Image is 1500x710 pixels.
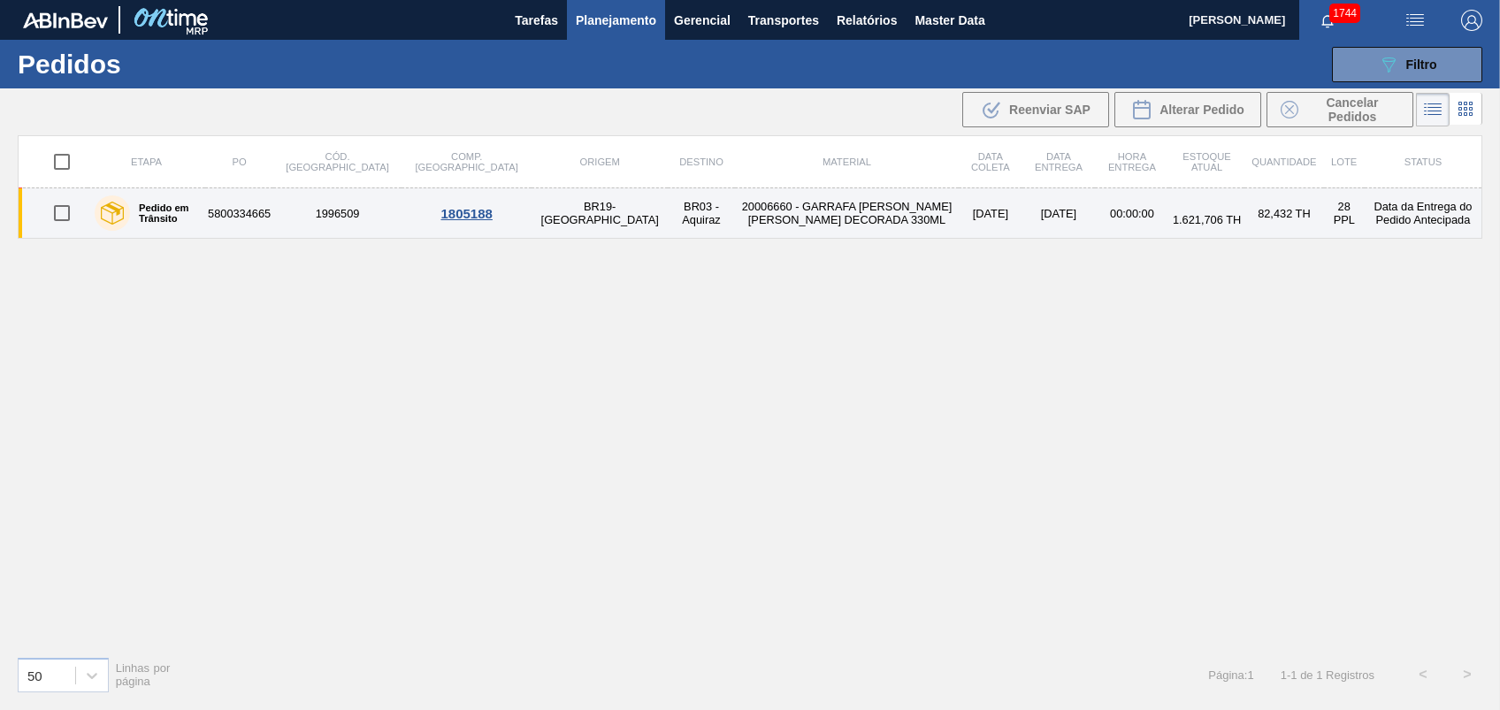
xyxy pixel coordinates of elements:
td: 00:00:00 [1095,188,1169,239]
span: Estoque atual [1182,151,1231,172]
span: Planejamento [576,10,656,31]
span: Etapa [131,157,162,167]
span: Tarefas [515,10,558,31]
span: Filtro [1406,57,1437,72]
button: < [1401,653,1445,697]
div: 1805188 [404,206,530,221]
td: 28 PPL [1324,188,1365,239]
td: BR19-[GEOGRAPHIC_DATA] [532,188,668,239]
span: Transportes [748,10,819,31]
button: Cancelar Pedidos [1267,92,1413,127]
span: Linhas por página [116,661,171,688]
div: Visão em Lista [1416,93,1450,126]
span: Comp. [GEOGRAPHIC_DATA] [415,151,517,172]
span: Reenviar SAP [1009,103,1091,117]
td: Data da Entrega do Pedido Antecipada [1365,188,1482,239]
div: Cancelar Pedidos em Massa [1267,92,1413,127]
h1: Pedidos [18,54,277,74]
label: Pedido em Trânsito [130,202,198,224]
span: Gerencial [674,10,731,31]
span: Material [823,157,871,167]
div: Reenviar SAP [962,92,1109,127]
td: 1996509 [273,188,402,239]
span: Página : 1 [1208,668,1253,682]
span: Data coleta [971,151,1010,172]
div: Visão em Cards [1450,93,1482,126]
img: TNhmsLtSVTkK8tSr43FrP2fwEKptu5GPRR3wAAAABJRU5ErkJggg== [23,12,108,28]
span: Quantidade [1251,157,1316,167]
td: [DATE] [1022,188,1095,239]
span: Relatórios [837,10,897,31]
td: 82,432 TH [1244,188,1323,239]
span: Status [1404,157,1442,167]
span: Cód. [GEOGRAPHIC_DATA] [286,151,388,172]
span: Destino [679,157,723,167]
td: 5800334665 [205,188,273,239]
button: Filtro [1332,47,1482,82]
div: 50 [27,668,42,683]
div: Alterar Pedido [1114,92,1261,127]
span: PO [233,157,247,167]
img: Logout [1461,10,1482,31]
a: Pedido em Trânsito58003346651996509BR19-[GEOGRAPHIC_DATA]BR03 - Aquiraz20006660 - GARRAFA [PERSON... [19,188,1482,239]
span: Cancelar Pedidos [1305,95,1399,124]
span: Master Data [915,10,984,31]
img: userActions [1404,10,1426,31]
button: > [1445,653,1489,697]
td: BR03 - Aquiraz [668,188,735,239]
span: 1744 [1329,4,1360,23]
span: Alterar Pedido [1159,103,1244,117]
span: 1.621,706 TH [1173,213,1241,226]
span: Hora Entrega [1108,151,1156,172]
span: Origem [580,157,620,167]
td: [DATE] [959,188,1022,239]
td: 20006660 - GARRAFA [PERSON_NAME] [PERSON_NAME] DECORADA 330ML [735,188,959,239]
button: Notificações [1299,8,1356,33]
span: Lote [1331,157,1357,167]
span: Data entrega [1035,151,1083,172]
span: 1 - 1 de 1 Registros [1281,668,1374,682]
